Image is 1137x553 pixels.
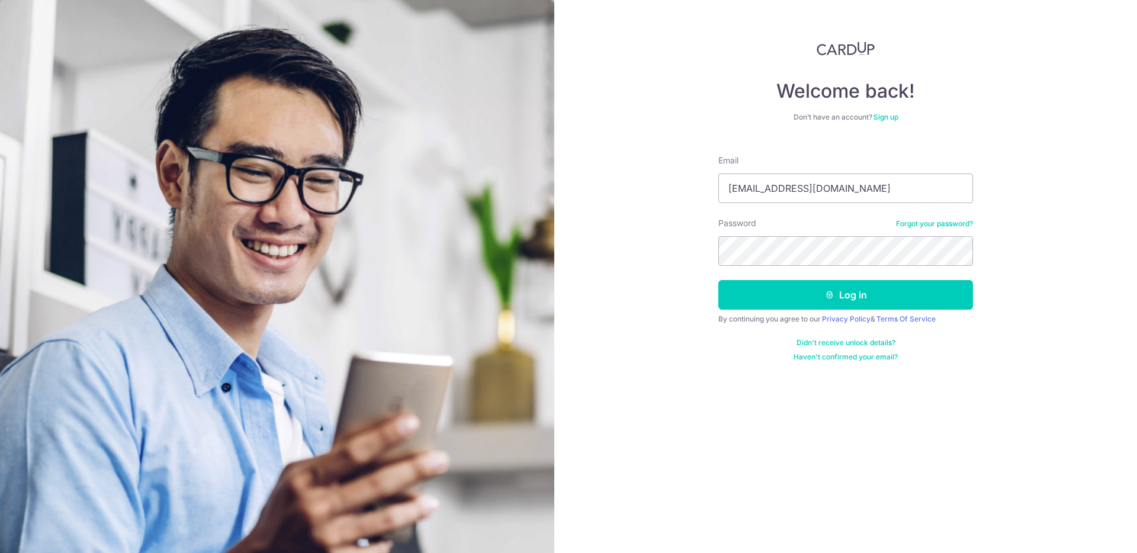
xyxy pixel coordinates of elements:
[817,41,875,56] img: CardUp Logo
[718,314,973,324] div: By continuing you agree to our &
[718,217,756,229] label: Password
[718,79,973,103] h4: Welcome back!
[794,352,898,362] a: Haven't confirmed your email?
[896,219,973,229] a: Forgot your password?
[718,173,973,203] input: Enter your Email
[718,155,738,166] label: Email
[796,338,895,348] a: Didn't receive unlock details?
[718,112,973,122] div: Don’t have an account?
[873,112,898,121] a: Sign up
[822,314,871,323] a: Privacy Policy
[876,314,936,323] a: Terms Of Service
[718,280,973,310] button: Log in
